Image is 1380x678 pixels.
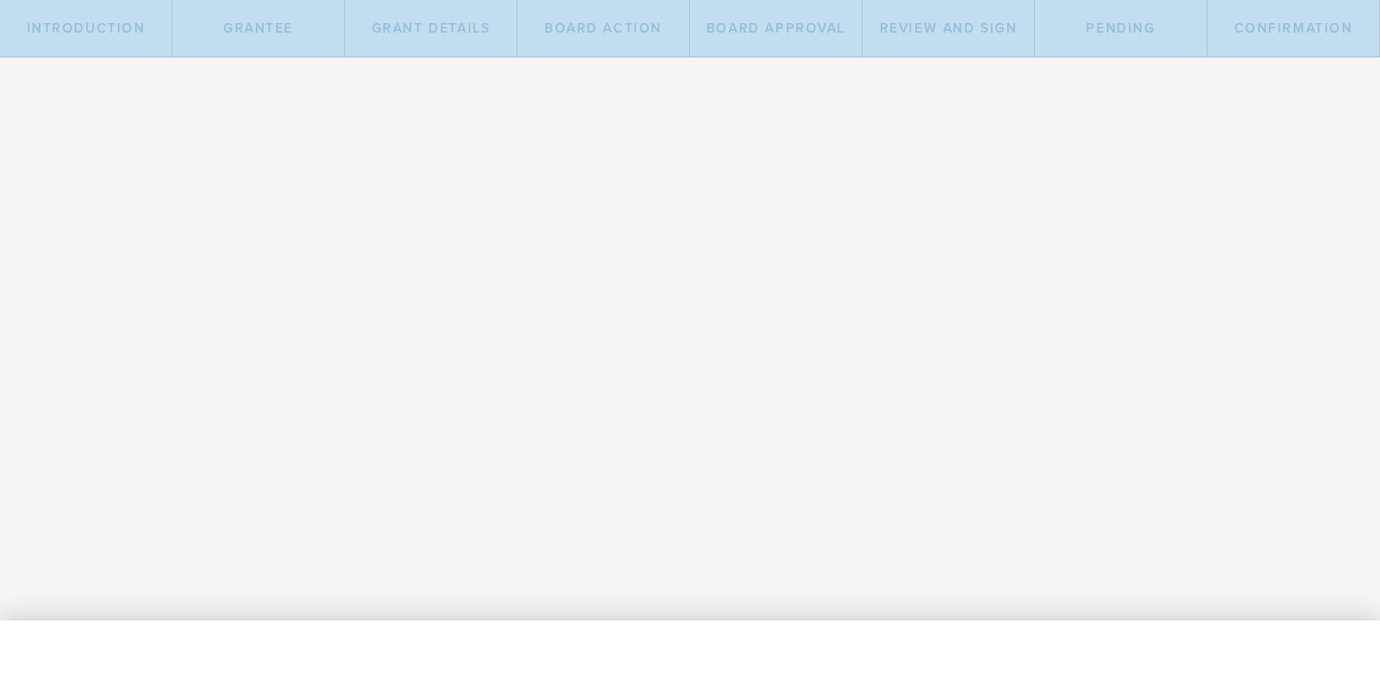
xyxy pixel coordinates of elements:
span: Pending [1086,20,1155,36]
span: Review and Sign [880,20,1018,36]
span: Grant Details [372,20,491,36]
span: Introduction [27,20,146,36]
span: Board Action [544,20,662,36]
span: Confirmation [1234,20,1353,36]
span: Grantee [223,20,293,36]
span: Board Approval [706,20,845,36]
